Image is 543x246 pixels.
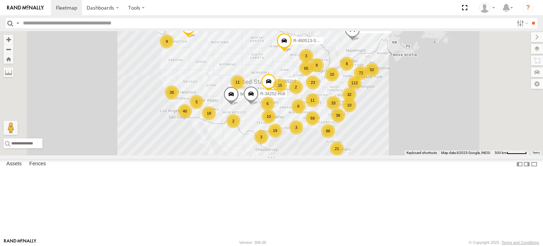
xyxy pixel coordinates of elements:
[340,57,354,71] div: 8
[299,49,313,63] div: 3
[531,159,538,169] label: Hide Summary Table
[4,54,13,64] button: Zoom Home
[268,124,282,138] div: 19
[261,97,275,111] div: 6
[4,44,13,54] button: Zoom out
[289,80,303,94] div: 2
[239,240,266,245] div: Version: 306.00
[523,159,530,169] label: Dock Summary Table to the Right
[514,18,529,28] label: Search Filter Options
[305,93,320,107] div: 11
[230,75,245,89] div: 11
[495,151,507,155] span: 500 km
[331,108,345,122] div: 38
[189,95,204,109] div: 5
[326,96,340,110] div: 33
[4,121,18,135] button: Drag Pegman onto the map to open Street View
[477,2,497,13] div: Jerry Constable
[226,114,240,128] div: 2
[3,159,25,169] label: Assets
[15,18,21,28] label: Search Query
[516,159,523,169] label: Dock Summary Table to the Left
[310,58,324,72] div: 8
[492,150,529,155] button: Map Scale: 500 km per 53 pixels
[4,67,13,77] label: Measure
[254,130,268,144] div: 3
[532,151,540,154] a: Terms (opens in new tab)
[4,239,36,246] a: Visit our Website
[240,92,277,97] span: MEDA-535215-Roll
[325,67,339,81] div: 10
[160,34,174,48] div: 9
[531,79,543,89] label: Map Settings
[321,124,335,138] div: 86
[348,76,362,90] div: 112
[289,120,303,135] div: 3
[278,79,297,84] span: R-655219
[7,5,44,10] img: rand-logo.svg
[306,75,320,90] div: 23
[342,98,356,112] div: 10
[342,87,356,102] div: 32
[262,109,276,124] div: 10
[362,27,393,32] span: R-391879-Swing
[354,66,368,80] div: 72
[178,104,192,118] div: 40
[293,38,325,43] span: R-460513-Swing
[305,111,320,125] div: 59
[330,142,344,156] div: 21
[291,99,305,113] div: 6
[407,150,437,155] button: Keyboard shortcuts
[260,91,285,96] span: R-34252-Roll
[273,78,287,92] div: 15
[165,85,179,99] div: 26
[365,63,379,77] div: 50
[469,240,539,245] div: © Copyright 2025 -
[502,240,539,245] a: Terms and Conditions
[441,151,490,155] span: Map data ©2025 Google, INEGI
[299,61,313,75] div: 65
[522,2,534,13] i: ?
[202,106,216,120] div: 18
[4,35,13,44] button: Zoom in
[26,159,49,169] label: Fences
